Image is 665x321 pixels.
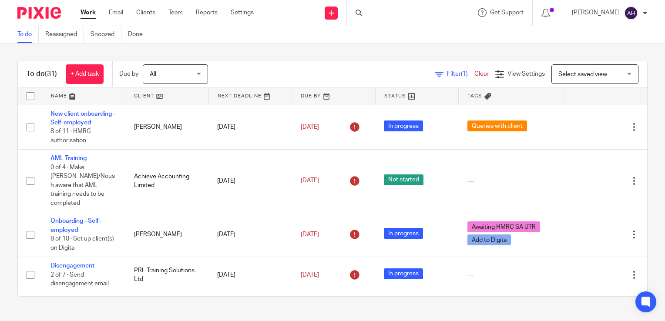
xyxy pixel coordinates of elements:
a: Clear [474,71,489,77]
td: [PERSON_NAME] [125,105,209,150]
a: To do [17,26,39,43]
h1: To do [27,70,57,79]
p: Due by [119,70,138,78]
td: [DATE] [208,150,292,212]
a: Email [109,8,123,17]
span: [DATE] [301,272,319,278]
span: [DATE] [301,178,319,184]
a: New client onboarding - Self-employed [50,111,115,126]
span: (1) [461,71,468,77]
a: Settings [231,8,254,17]
div: --- [467,271,555,279]
span: 8 of 10 · Set up client(s) on Digita [50,236,114,251]
td: PRL Training Solutions Ltd [125,257,209,293]
td: Achieve Accounting Limited [125,150,209,212]
td: [DATE] [208,212,292,257]
span: [DATE] [301,124,319,130]
a: Disengagement [50,263,94,269]
span: Get Support [490,10,524,16]
a: AML Training [50,155,87,161]
span: Not started [384,174,423,185]
a: + Add task [66,64,104,84]
span: Add to Digita [467,234,511,245]
a: Reports [196,8,218,17]
span: In progress [384,120,423,131]
span: In progress [384,228,423,239]
span: Select saved view [558,71,607,77]
a: Work [81,8,96,17]
div: --- [467,177,555,185]
span: Awaiting HMRC SA UTR [467,221,540,232]
span: 0 of 4 · Make [PERSON_NAME]/Noush aware that AML training needs to be completed [50,164,115,206]
span: In progress [384,268,423,279]
td: [DATE] [208,257,292,293]
span: [DATE] [301,231,319,237]
a: Team [168,8,183,17]
span: View Settings [507,71,545,77]
td: [DATE] [208,105,292,150]
span: 8 of 11 · HMRC authorisation [50,128,91,144]
a: Reassigned [45,26,84,43]
a: Snoozed [91,26,121,43]
p: [PERSON_NAME] [572,8,620,17]
span: (31) [45,70,57,77]
img: svg%3E [624,6,638,20]
td: [PERSON_NAME] [125,212,209,257]
a: Done [128,26,149,43]
a: Clients [136,8,155,17]
span: Filter [447,71,474,77]
span: 2 of 7 · Send disengagement email [50,272,109,287]
span: Tags [467,94,482,98]
a: Onboarding - Self-employed [50,218,101,233]
span: Queries with client [467,120,527,131]
img: Pixie [17,7,61,19]
span: All [150,71,156,77]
